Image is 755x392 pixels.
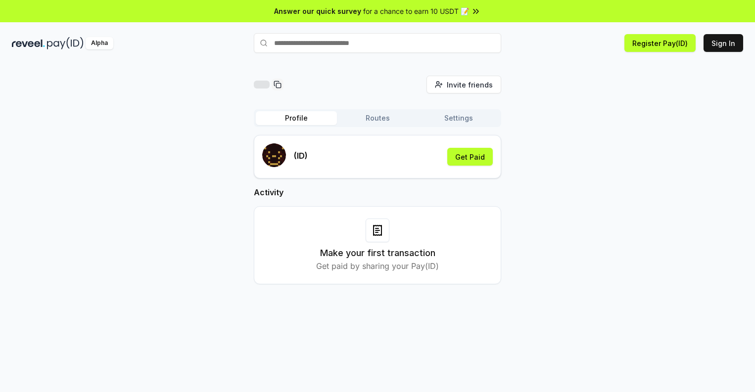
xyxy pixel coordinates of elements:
[254,186,501,198] h2: Activity
[256,111,337,125] button: Profile
[47,37,84,49] img: pay_id
[320,246,435,260] h3: Make your first transaction
[447,148,493,166] button: Get Paid
[274,6,361,16] span: Answer our quick survey
[316,260,439,272] p: Get paid by sharing your Pay(ID)
[418,111,499,125] button: Settings
[426,76,501,93] button: Invite friends
[12,37,45,49] img: reveel_dark
[86,37,113,49] div: Alpha
[447,80,493,90] span: Invite friends
[363,6,469,16] span: for a chance to earn 10 USDT 📝
[294,150,308,162] p: (ID)
[337,111,418,125] button: Routes
[704,34,743,52] button: Sign In
[624,34,696,52] button: Register Pay(ID)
